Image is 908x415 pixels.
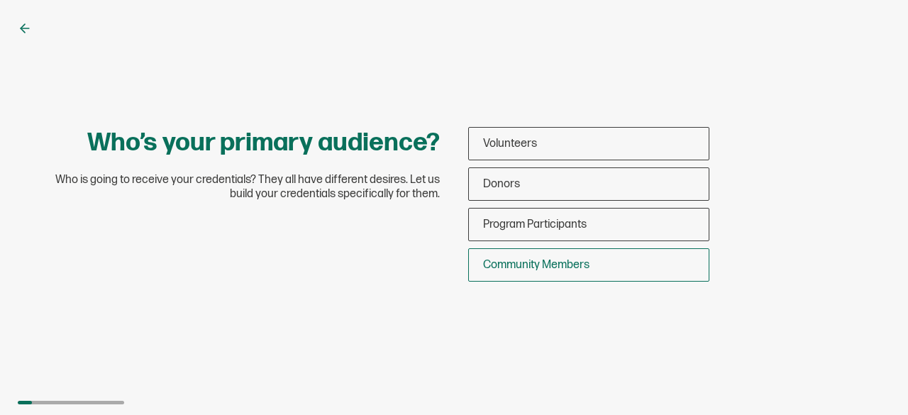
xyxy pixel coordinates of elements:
span: Program Participants [483,218,587,231]
h1: Who’s your primary audience? [87,127,440,159]
span: Volunteers [483,137,537,150]
iframe: Chat Widget [837,347,908,415]
span: Donors [483,177,520,191]
span: Who is going to receive your credentials? They all have different desires. Let us build your cred... [43,173,440,201]
span: Community Members [483,258,589,272]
